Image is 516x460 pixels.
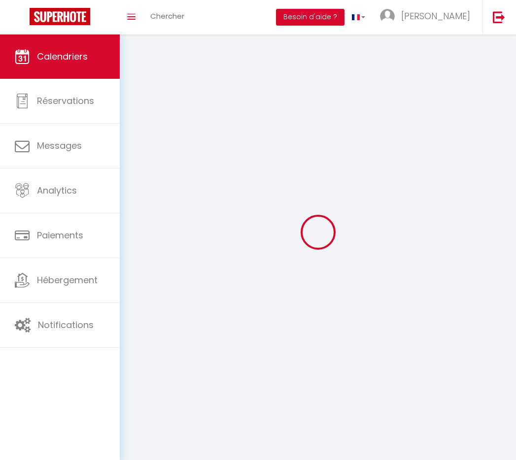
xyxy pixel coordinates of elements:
img: ... [380,9,395,24]
span: Notifications [38,319,94,331]
span: [PERSON_NAME] [401,10,470,22]
span: Paiements [37,229,83,241]
span: Calendriers [37,50,88,63]
img: logout [493,11,505,23]
span: Hébergement [37,274,98,286]
button: Besoin d'aide ? [276,9,344,26]
span: Réservations [37,95,94,107]
img: Super Booking [30,8,90,25]
span: Messages [37,139,82,152]
span: Analytics [37,184,77,197]
span: Chercher [150,11,184,21]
